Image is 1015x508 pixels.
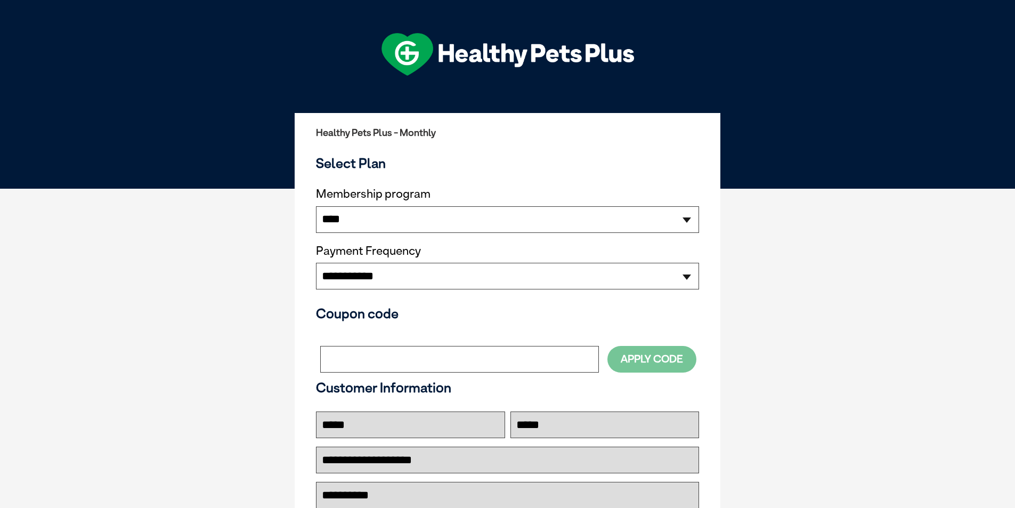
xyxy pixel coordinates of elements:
label: Payment Frequency [316,244,421,258]
img: hpp-logo-landscape-green-white.png [381,33,634,76]
h3: Customer Information [316,380,699,396]
h3: Coupon code [316,305,699,321]
label: Membership program [316,187,699,201]
h3: Select Plan [316,155,699,171]
button: Apply Code [607,346,696,372]
h2: Healthy Pets Plus - Monthly [316,127,699,138]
